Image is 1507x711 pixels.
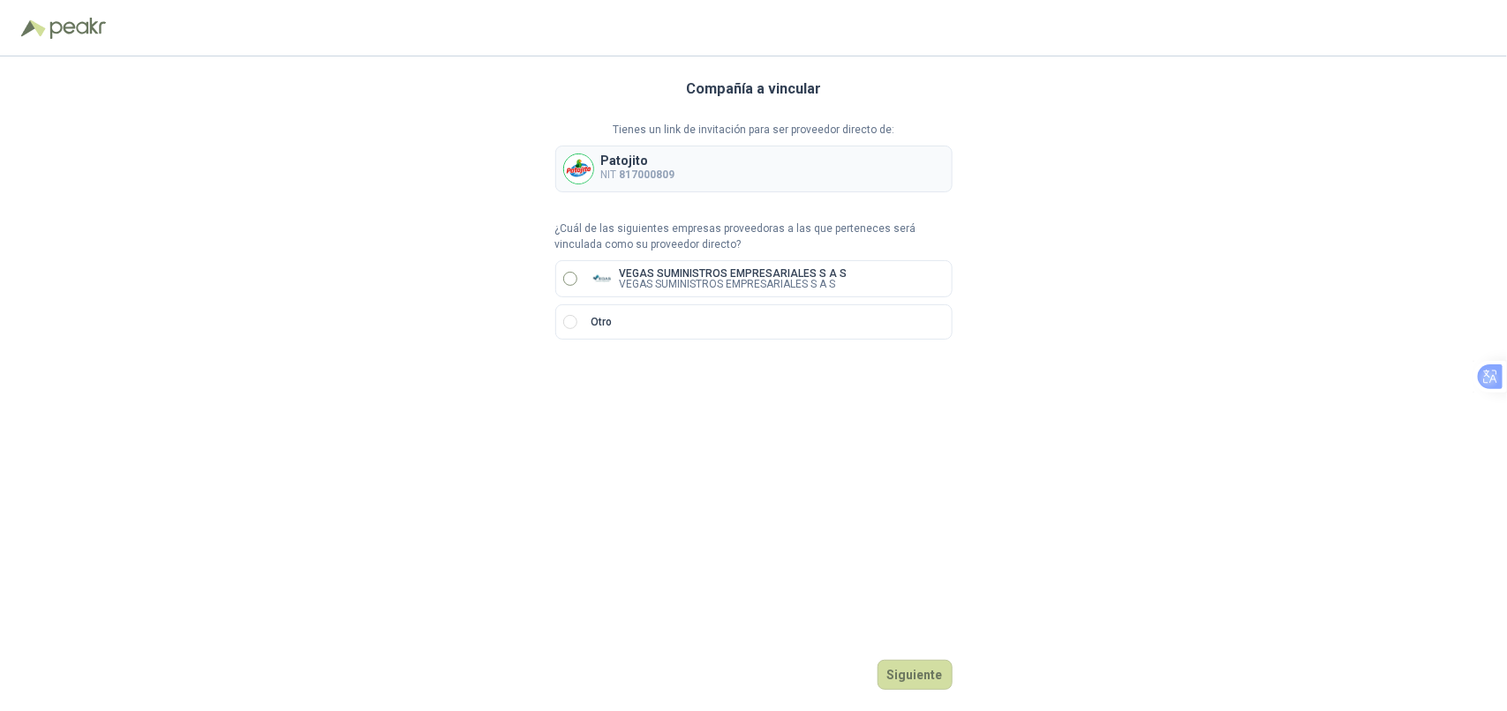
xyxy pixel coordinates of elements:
[555,221,953,254] p: ¿Cuál de las siguientes empresas proveedoras a las que perteneces será vinculada como su proveedo...
[620,279,848,289] p: VEGAS SUMINISTROS EMPRESARIALES S A S
[555,122,953,138] p: Tienes un link de invitación para ser proveedor directo de:
[601,154,675,167] p: Patojito
[620,168,675,181] b: 817000809
[49,18,106,39] img: Peakr
[686,78,821,101] h3: Compañía a vincular
[591,268,613,289] img: Company Logo
[591,314,613,331] p: Otro
[620,268,848,279] p: VEGAS SUMINISTROS EMPRESARIALES S A S
[601,167,675,183] p: NIT
[564,154,593,183] img: Company Logo
[878,660,953,690] button: Siguiente
[21,19,46,37] img: Logo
